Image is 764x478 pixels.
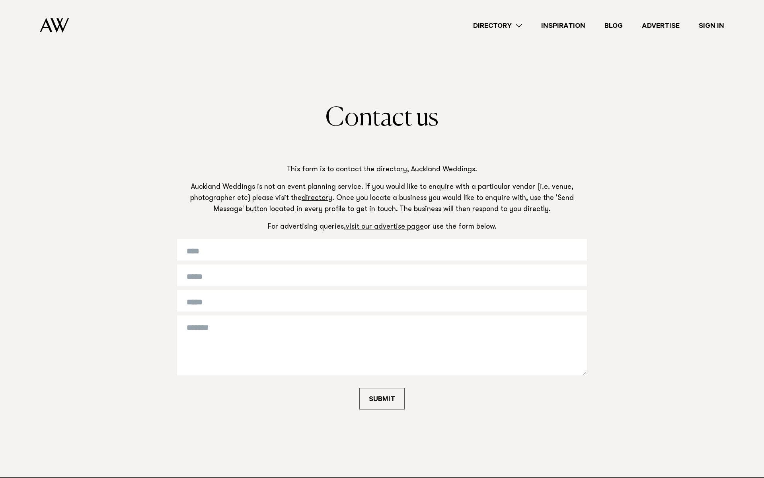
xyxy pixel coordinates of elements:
p: This form is to contact the directory, Auckland Weddings. [177,165,587,176]
a: directory [302,195,332,202]
button: SUBMIT [359,388,405,409]
a: Inspiration [532,20,595,31]
p: Auckland Weddings is not an event planning service. If you would like to enquire with a particula... [177,182,587,215]
a: visit our advertise page [346,223,424,231]
a: Sign In [689,20,734,31]
a: Directory [464,20,532,31]
a: Blog [595,20,632,31]
a: Advertise [632,20,689,31]
p: For advertising queries, or use the form below. [177,222,587,233]
h1: Contact us [177,104,587,133]
img: Auckland Weddings Logo [40,18,69,33]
